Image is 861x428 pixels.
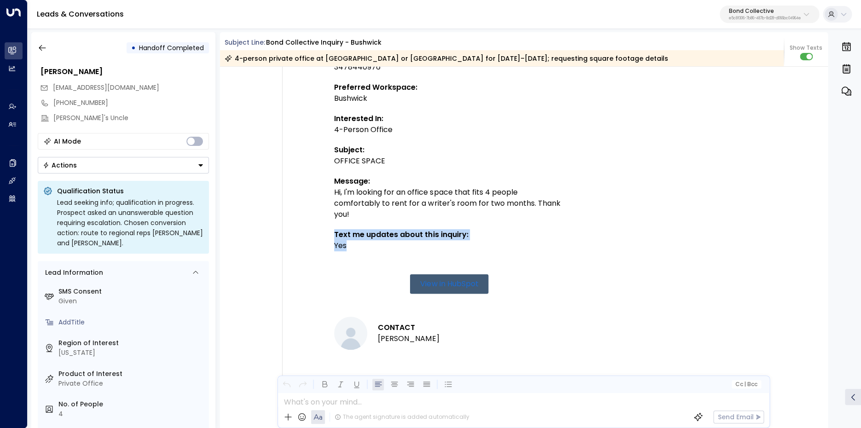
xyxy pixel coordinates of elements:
[225,54,668,63] div: 4-person private office at [GEOGRAPHIC_DATA] or [GEOGRAPHIC_DATA] for [DATE]–[DATE]; requesting s...
[42,268,103,278] div: Lead Information
[744,381,746,388] span: |
[38,157,209,174] button: Actions
[57,186,203,196] p: Qualification Status
[334,113,383,124] strong: Interested In:
[139,43,204,52] span: Handoff Completed
[334,229,468,240] strong: Text me updates about this inquiry:
[266,38,381,47] div: Bond Collective Inquiry - Bushwick
[281,379,292,390] button: Undo
[410,274,488,294] a: View in HubSpot
[53,83,159,93] span: azabel7@gmail.com
[334,145,364,155] strong: Subject:
[378,322,439,333] h3: CONTACT
[54,137,81,146] div: AI Mode
[53,83,159,92] span: [EMAIL_ADDRESS][DOMAIN_NAME]
[58,287,205,296] label: SMS Consent
[334,62,564,73] div: 3478440976
[40,66,209,77] div: [PERSON_NAME]
[58,399,205,409] label: No. of People
[38,157,209,174] div: Button group with a nested menu
[58,379,205,388] div: Private Office
[53,113,209,123] div: [PERSON_NAME]'s Uncle
[297,379,308,390] button: Redo
[131,40,136,56] div: •
[732,380,761,389] button: Cc|Bcc
[58,409,205,419] div: 4
[58,369,205,379] label: Product of Interest
[334,156,564,167] div: OFFICE SPACE
[720,6,819,23] button: Bond Collectivee5c8f306-7b86-487b-8d28-d066bc04964e
[790,44,822,52] span: Show Texts
[57,197,203,248] div: Lead seeking info; qualification in progress. Prospect asked an unanswerable question requiring e...
[58,348,205,358] div: [US_STATE]
[334,317,367,350] img: Anna Zabel
[334,82,417,93] strong: Preferred Workspace:
[58,318,205,327] div: AddTitle
[729,17,801,20] p: e5c8f306-7b86-487b-8d28-d066bc04964e
[729,8,801,14] p: Bond Collective
[335,413,469,421] div: The agent signature is added automatically
[378,333,439,344] li: [PERSON_NAME]
[334,187,564,220] div: Hi, I'm looking for an office space that fits 4 people comfortably to rent for a writer's room fo...
[58,338,205,348] label: Region of Interest
[735,381,757,388] span: Cc Bcc
[53,98,209,108] div: [PHONE_NUMBER]
[43,161,77,169] div: Actions
[37,9,124,19] a: Leads & Conversations
[334,176,370,186] strong: Message:
[225,38,265,47] span: Subject Line:
[58,296,205,306] div: Given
